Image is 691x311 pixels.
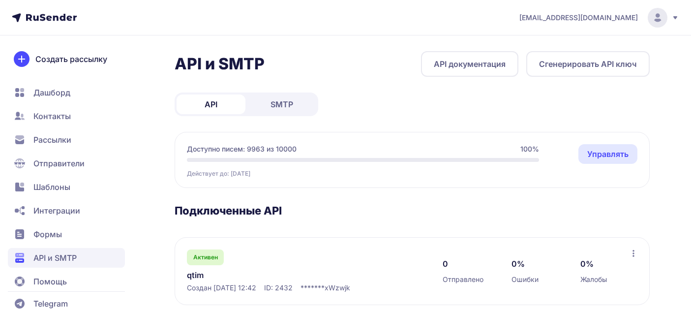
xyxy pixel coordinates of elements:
span: API и SMTP [33,252,77,264]
span: xWzwjk [325,283,350,293]
span: [EMAIL_ADDRESS][DOMAIN_NAME] [519,13,638,23]
span: Активен [193,253,218,261]
button: Сгенерировать API ключ [526,51,650,77]
span: 0 [443,258,448,270]
a: qtim [187,269,389,281]
span: Создать рассылку [35,53,107,65]
span: Интеграции [33,205,80,217]
span: ID: 2432 [264,283,293,293]
span: Действует до: [DATE] [187,170,250,178]
span: Отправлено [443,275,483,284]
span: 0% [511,258,525,270]
span: Ошибки [511,275,539,284]
h2: API и SMTP [175,54,265,74]
a: API [177,94,245,114]
span: SMTP [270,98,293,110]
span: Отправители [33,157,85,169]
span: Создан [DATE] 12:42 [187,283,256,293]
a: SMTP [247,94,316,114]
span: Помощь [33,276,67,287]
a: API документация [421,51,518,77]
span: Контакты [33,110,71,122]
a: Управлять [578,144,637,164]
span: Шаблоны [33,181,70,193]
span: Жалобы [580,275,607,284]
span: Telegram [33,298,68,310]
span: Рассылки [33,134,71,146]
h3: Подключенные API [175,204,650,218]
span: 0% [580,258,594,270]
span: 100% [520,144,539,154]
span: Формы [33,228,62,240]
span: API [205,98,217,110]
span: Дашборд [33,87,70,98]
span: Доступно писем: 9963 из 10000 [187,144,297,154]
